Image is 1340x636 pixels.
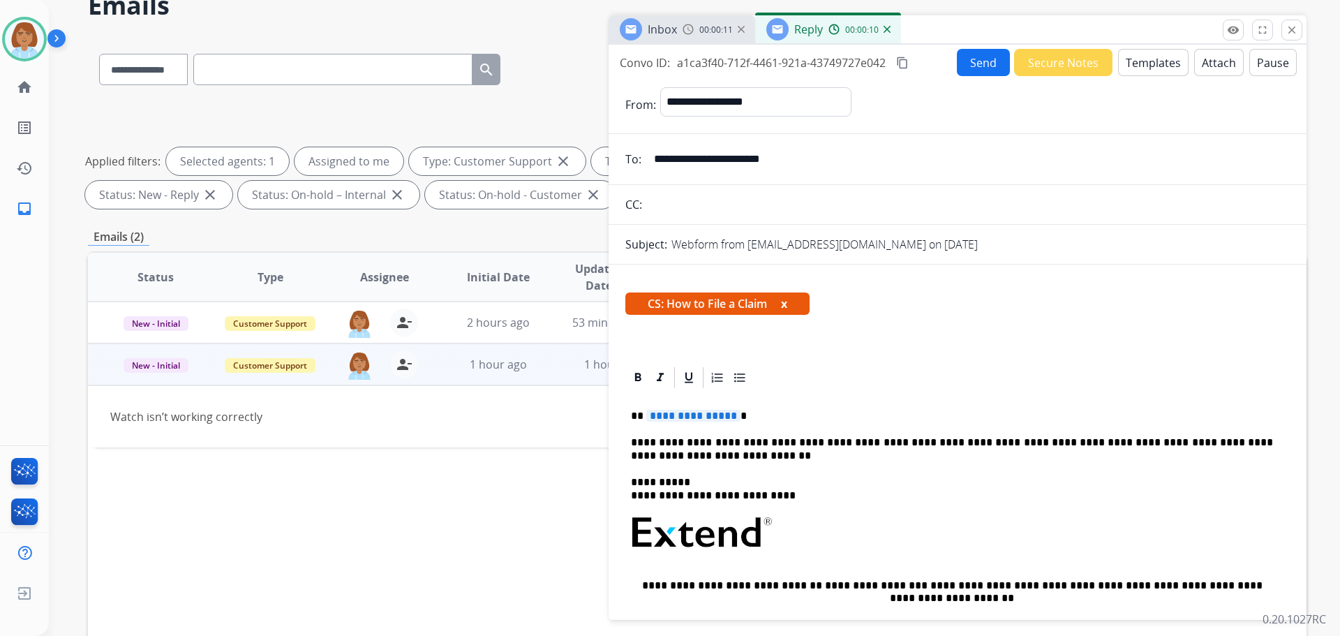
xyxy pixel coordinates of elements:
[5,20,44,59] img: avatar
[110,408,1056,425] div: Watch isn’t working correctly
[707,367,728,388] div: Ordered List
[409,147,586,175] div: Type: Customer Support
[1256,24,1269,36] mat-icon: fullscreen
[85,181,232,209] div: Status: New - Reply
[360,269,409,286] span: Assignee
[396,314,412,331] mat-icon: person_remove
[389,186,405,203] mat-icon: close
[591,147,774,175] div: Type: Shipping Protection
[625,151,641,168] p: To:
[16,200,33,217] mat-icon: inbox
[1263,611,1326,628] p: 0.20.1027RC
[16,119,33,136] mat-icon: list_alt
[1014,49,1112,76] button: Secure Notes
[794,22,823,37] span: Reply
[124,316,188,331] span: New - Initial
[620,54,670,71] p: Convo ID:
[16,79,33,96] mat-icon: home
[627,367,648,388] div: Bold
[567,260,631,294] span: Updated Date
[555,153,572,170] mat-icon: close
[625,96,656,113] p: From:
[1286,24,1298,36] mat-icon: close
[345,350,373,380] img: agent-avatar
[166,147,289,175] div: Selected agents: 1
[467,315,530,330] span: 2 hours ago
[584,357,641,372] span: 1 hour ago
[729,367,750,388] div: Bullet List
[1194,49,1244,76] button: Attach
[650,367,671,388] div: Italic
[16,160,33,177] mat-icon: history
[845,24,879,36] span: 00:00:10
[896,57,909,69] mat-icon: content_copy
[478,61,495,78] mat-icon: search
[295,147,403,175] div: Assigned to me
[781,295,787,312] button: x
[425,181,616,209] div: Status: On-hold - Customer
[1249,49,1297,76] button: Pause
[467,269,530,286] span: Initial Date
[625,236,667,253] p: Subject:
[225,358,315,373] span: Customer Support
[678,367,699,388] div: Underline
[1118,49,1189,76] button: Templates
[585,186,602,203] mat-icon: close
[470,357,527,372] span: 1 hour ago
[625,196,642,213] p: CC:
[671,236,978,253] p: Webform from [EMAIL_ADDRESS][DOMAIN_NAME] on [DATE]
[1227,24,1239,36] mat-icon: remove_red_eye
[345,309,373,338] img: agent-avatar
[572,315,653,330] span: 53 minutes ago
[648,22,677,37] span: Inbox
[124,358,188,373] span: New - Initial
[202,186,218,203] mat-icon: close
[137,269,174,286] span: Status
[225,316,315,331] span: Customer Support
[238,181,419,209] div: Status: On-hold – Internal
[258,269,283,286] span: Type
[88,228,149,246] p: Emails (2)
[396,356,412,373] mat-icon: person_remove
[699,24,733,36] span: 00:00:11
[677,55,886,71] span: a1ca3f40-712f-4461-921a-43749727e042
[625,293,810,315] span: CS: How to File a Claim
[85,153,161,170] p: Applied filters:
[957,49,1010,76] button: Send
